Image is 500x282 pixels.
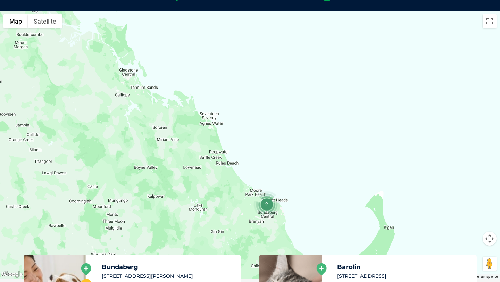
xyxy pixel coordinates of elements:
a: Open this area in Google Maps (opens a new window) [2,270,25,279]
button: Map camera controls [483,232,497,246]
button: Show satellite imagery [28,14,62,28]
button: Show street map [3,14,28,28]
li: [STREET_ADDRESS] [337,273,470,280]
button: Toggle fullscreen view [483,14,497,28]
li: [STREET_ADDRESS][PERSON_NAME] [102,273,235,280]
div: 2 [253,191,280,217]
img: Google [2,270,25,279]
button: Drag Pegman onto the map to open Street View [483,257,497,271]
h5: Barolin [337,264,470,270]
h5: Bundaberg [102,264,235,270]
